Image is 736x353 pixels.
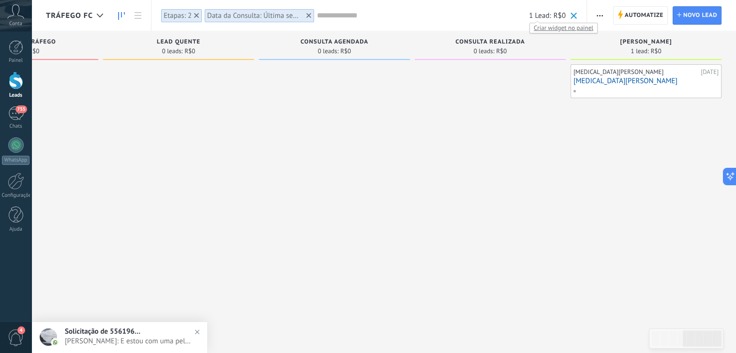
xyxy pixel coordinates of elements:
span: 0 leads: [474,48,495,54]
span: Conta [9,21,22,27]
div: Etapas: 2 [164,11,192,20]
a: Lista [130,6,146,25]
div: Configurações [2,192,30,199]
span: R$0 [651,48,661,54]
a: Automatize [613,6,668,25]
span: 1 Lead: [529,11,551,20]
span: [PERSON_NAME]: E estou com uma pelezinha sobrando no "pneuzinho" [65,337,193,346]
span: 0 leads: [318,48,339,54]
span: Criar widget no painel [530,23,597,33]
div: Consulta Agendada [264,39,405,47]
span: Novo lead [683,7,717,24]
span: Solicitação de 556196220116 [65,327,142,336]
div: [DATE] [701,68,719,76]
div: Consulta Realizada [420,39,561,47]
span: 0 leads: [162,48,183,54]
div: WhatsApp [2,156,30,165]
a: [MEDICAL_DATA][PERSON_NAME] [573,77,719,85]
span: Consulta Agendada [300,39,368,45]
div: Leads [2,92,30,99]
span: [PERSON_NAME] [620,39,672,45]
div: Chats [2,123,30,130]
a: Solicitação de 556196220116[PERSON_NAME]: E estou com uma pelezinha sobrando no "pneuzinho" [31,322,207,353]
span: 755 [15,105,27,113]
a: Leads [113,6,130,25]
img: com.amocrm.amocrmwa.svg [52,339,59,346]
span: Consulta Realizada [455,39,525,45]
button: Mais [593,6,607,25]
span: R$0 [340,48,351,54]
span: Automatize [625,7,663,24]
span: R$0 [554,11,566,20]
span: R$0 [184,48,195,54]
div: Ajuda [2,226,30,233]
a: Novo lead [673,6,721,25]
span: Lead Quente [157,39,200,45]
span: Tráfego FC [46,11,93,20]
span: 4 [17,326,25,334]
div: Lead Quente [108,39,249,47]
span: 1 lead: [631,48,648,54]
div: Data da Consulta: Última semana [207,11,304,20]
span: R$0 [29,48,39,54]
div: [MEDICAL_DATA][PERSON_NAME] [573,68,698,76]
img: close_notification.svg [190,325,204,339]
span: R$0 [496,48,507,54]
div: Painel [2,58,30,64]
div: Venda Ganha [575,39,717,47]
